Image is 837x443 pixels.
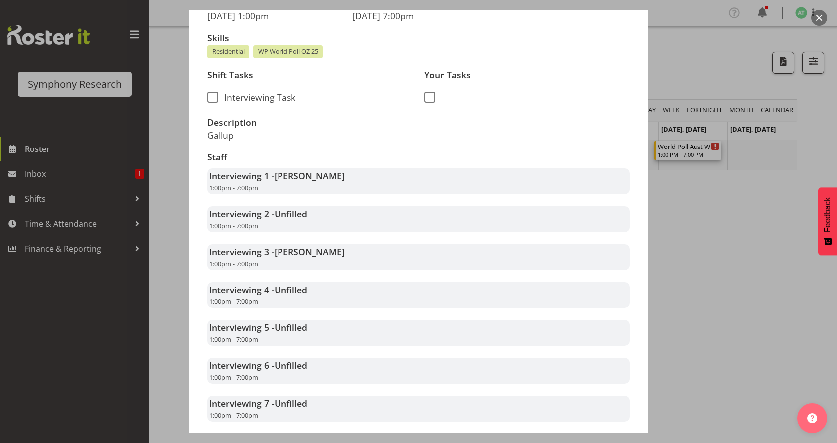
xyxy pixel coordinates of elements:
p: Gallup [207,130,413,141]
strong: Interviewing 7 - [209,397,307,409]
strong: Interviewing 3 - [209,246,345,258]
strong: Interviewing 6 - [209,359,307,371]
span: 1:00pm - 7:00pm [209,335,258,344]
button: Feedback - Show survey [818,187,837,255]
h3: Your Tasks [424,70,630,80]
span: 1:00pm - 7:00pm [209,183,258,192]
span: 1:00pm - 7:00pm [209,411,258,420]
h3: Shift Tasks [207,70,413,80]
span: Unfilled [275,321,307,333]
strong: Interviewing 2 - [209,208,307,220]
p: [DATE] 1:00pm [207,10,340,21]
span: 1:00pm - 7:00pm [209,297,258,306]
span: Feedback [823,197,832,232]
strong: Interviewing 4 - [209,284,307,295]
span: [PERSON_NAME] [275,170,345,182]
p: [DATE] 7:00pm [352,10,485,21]
img: help-xxl-2.png [807,413,817,423]
span: Unfilled [275,208,307,220]
span: Interviewing Task [218,92,295,103]
span: 1:00pm - 7:00pm [209,221,258,230]
h3: Staff [207,152,630,162]
span: 1:00pm - 7:00pm [209,259,258,268]
strong: Interviewing 5 - [209,321,307,333]
span: Unfilled [275,359,307,371]
span: Unfilled [275,284,307,295]
span: WP World Poll OZ 25 [258,47,318,56]
span: 1:00pm - 7:00pm [209,373,258,382]
span: [PERSON_NAME] [275,246,345,258]
span: Unfilled [275,397,307,409]
span: Residential [212,47,245,56]
strong: Interviewing 1 - [209,170,345,182]
h3: Description [207,118,413,128]
h3: Skills [207,33,630,43]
